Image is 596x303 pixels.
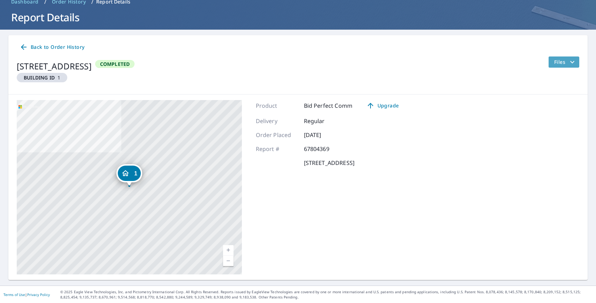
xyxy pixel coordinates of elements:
[3,293,50,297] p: |
[256,131,298,139] p: Order Placed
[361,100,404,111] a: Upgrade
[116,164,142,186] div: Dropped pin, building 1, Residential property, 6524 Newburgh Rd Evansville, IN 47715
[27,292,50,297] a: Privacy Policy
[304,117,346,125] p: Regular
[256,117,298,125] p: Delivery
[256,145,298,153] p: Report #
[304,101,352,110] p: Bid Perfect Comm
[20,43,84,52] span: Back to Order History
[223,245,234,256] a: Current Level 17, Zoom In
[3,292,25,297] a: Terms of Use
[17,41,87,54] a: Back to Order History
[20,74,64,81] span: 1
[548,56,579,68] button: filesDropdownBtn-67804369
[365,101,400,110] span: Upgrade
[96,61,134,67] span: Completed
[304,145,346,153] p: 67804369
[554,58,576,66] span: Files
[304,131,346,139] p: [DATE]
[304,159,354,167] p: [STREET_ADDRESS]
[134,171,137,176] span: 1
[8,10,588,24] h1: Report Details
[17,60,92,73] div: [STREET_ADDRESS]
[223,256,234,266] a: Current Level 17, Zoom Out
[24,74,55,81] em: Building ID
[256,101,298,110] p: Product
[60,289,593,300] p: © 2025 Eagle View Technologies, Inc. and Pictometry International Corp. All Rights Reserved. Repo...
